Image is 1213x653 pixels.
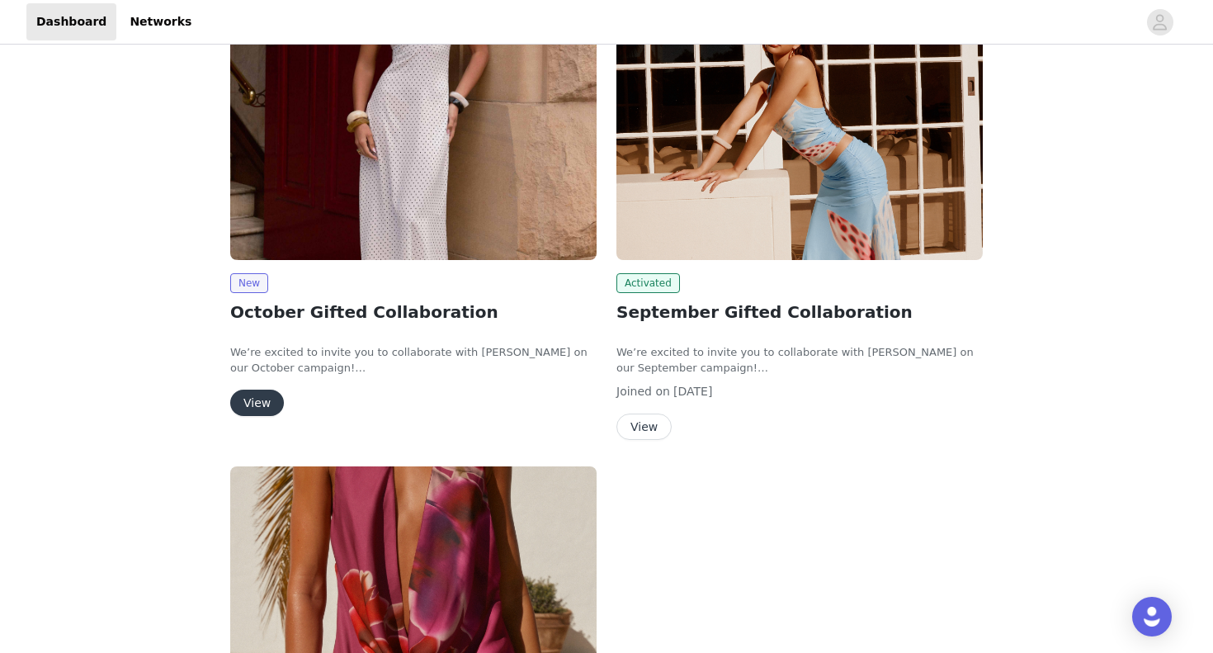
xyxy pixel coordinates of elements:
[230,390,284,416] button: View
[230,344,597,376] p: We’re excited to invite you to collaborate with [PERSON_NAME] on our October campaign!
[230,397,284,409] a: View
[616,414,672,440] button: View
[1132,597,1172,636] div: Open Intercom Messenger
[230,273,268,293] span: New
[230,300,597,324] h2: October Gifted Collaboration
[120,3,201,40] a: Networks
[616,273,680,293] span: Activated
[616,300,983,324] h2: September Gifted Collaboration
[616,385,670,398] span: Joined on
[26,3,116,40] a: Dashboard
[616,344,983,376] p: We’re excited to invite you to collaborate with [PERSON_NAME] on our September campaign!
[616,421,672,433] a: View
[673,385,712,398] span: [DATE]
[1152,9,1168,35] div: avatar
